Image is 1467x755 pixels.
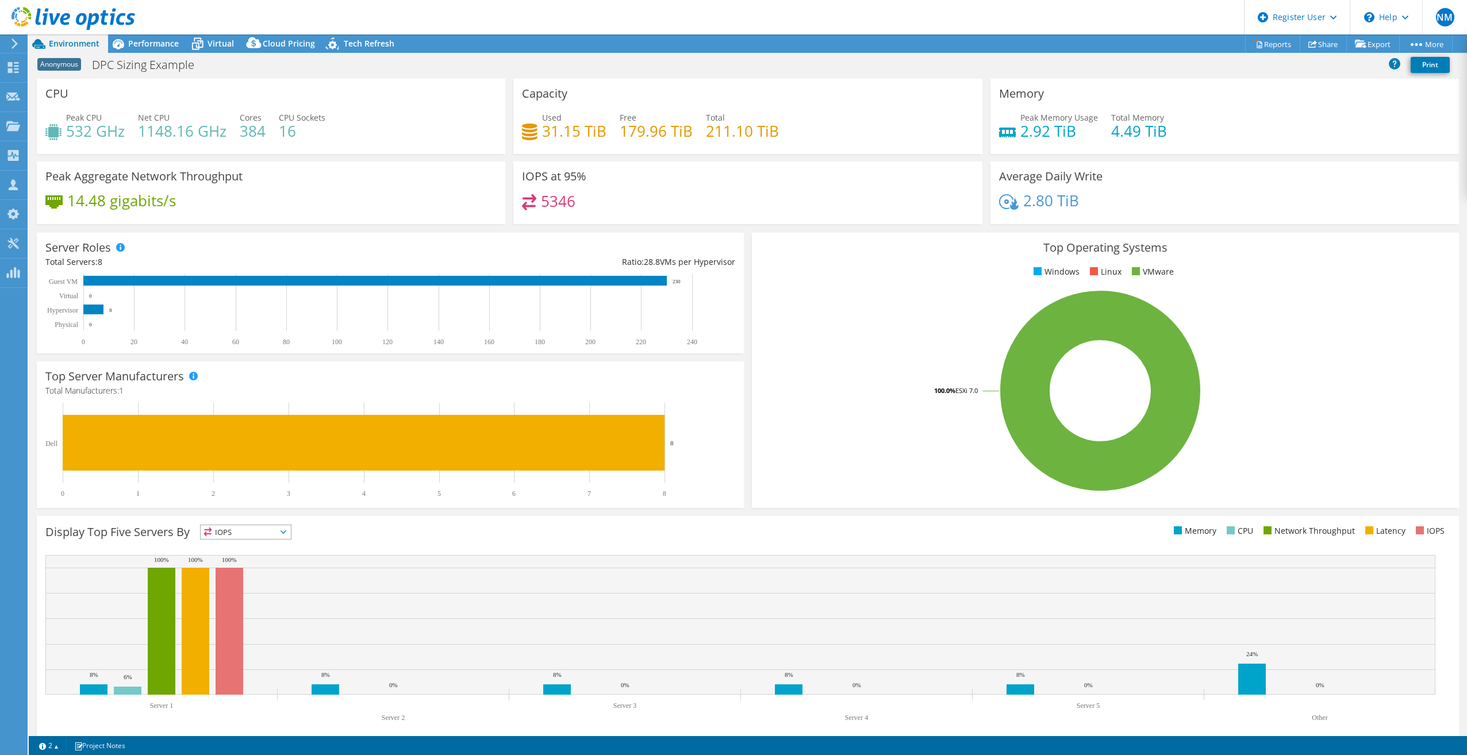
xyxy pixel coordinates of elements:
span: 1 [119,385,124,396]
span: Cores [240,112,262,123]
li: Network Throughput [1261,525,1355,537]
h3: Peak Aggregate Network Throughput [45,170,243,183]
text: 3 [287,490,290,498]
span: NM [1436,8,1454,26]
h3: Top Operating Systems [761,241,1450,254]
text: 0% [389,681,398,688]
span: Peak Memory Usage [1020,112,1098,123]
h4: 532 GHz [66,125,125,137]
li: Linux [1087,265,1122,278]
text: 100% [154,556,169,563]
h3: CPU [45,87,68,100]
span: Virtual [208,38,234,49]
text: 4 [362,490,366,498]
div: Total Servers: [45,256,390,268]
span: Performance [128,38,179,49]
span: 28.8 [644,256,660,267]
text: 8% [321,671,330,678]
text: 60 [232,338,239,346]
svg: \n [1364,12,1374,22]
text: 200 [585,338,596,346]
span: Free [620,112,636,123]
text: Dell [45,440,57,448]
li: CPU [1224,525,1253,537]
span: Used [542,112,562,123]
li: Windows [1031,265,1080,278]
text: 8 [663,490,666,498]
li: Latency [1362,525,1405,537]
text: 0 [82,338,85,346]
a: More [1399,35,1453,53]
text: 8% [1016,671,1025,678]
text: 0% [621,681,629,688]
span: 8 [98,256,102,267]
span: IOPS [201,525,291,539]
text: Other [1312,714,1327,722]
text: 80 [283,338,290,346]
span: Net CPU [138,112,170,123]
span: Peak CPU [66,112,102,123]
text: 140 [433,338,444,346]
text: 1 [136,490,140,498]
text: Virtual [59,292,79,300]
text: 6 [512,490,516,498]
text: 0% [1084,681,1093,688]
text: 8% [785,671,793,678]
text: Server 5 [1077,702,1100,710]
text: Server 4 [845,714,868,722]
h4: 5346 [541,195,575,207]
h4: 179.96 TiB [620,125,693,137]
span: Cloud Pricing [263,38,315,49]
text: 7 [587,490,591,498]
text: 20 [130,338,137,346]
text: 120 [382,338,393,346]
text: 6% [124,673,132,680]
a: Export [1346,35,1400,53]
text: Server 1 [150,702,173,710]
text: 220 [636,338,646,346]
h4: 14.48 gigabits/s [67,194,176,207]
tspan: 100.0% [934,386,955,395]
h4: 4.49 TiB [1111,125,1167,137]
text: 240 [687,338,697,346]
text: 8% [90,671,98,678]
h4: 384 [240,125,266,137]
h3: Capacity [522,87,567,100]
text: 180 [535,338,545,346]
text: 160 [484,338,494,346]
text: 0% [1316,681,1324,688]
text: Server 2 [382,714,405,722]
text: 8 [109,307,112,313]
h3: Average Daily Write [999,170,1103,183]
text: 8% [553,671,562,678]
tspan: ESXi 7.0 [955,386,978,395]
text: 8 [670,440,674,446]
span: Anonymous [37,58,81,71]
span: Tech Refresh [344,38,394,49]
a: Print [1411,57,1450,73]
span: Environment [49,38,99,49]
h4: 2.80 TiB [1023,194,1079,207]
h4: 31.15 TiB [542,125,606,137]
a: Project Notes [66,738,133,753]
text: 0 [61,490,64,498]
text: 100% [222,556,237,563]
text: 0% [852,681,861,688]
h4: Total Manufacturers: [45,384,735,397]
text: Guest VM [49,278,78,286]
h4: 16 [279,125,325,137]
text: 0 [89,293,92,299]
a: Reports [1245,35,1300,53]
a: 2 [31,738,67,753]
h4: 2.92 TiB [1020,125,1098,137]
span: Total [706,112,725,123]
text: 230 [673,279,681,284]
div: Ratio: VMs per Hypervisor [390,256,735,268]
span: CPU Sockets [279,112,325,123]
text: Hypervisor [47,306,78,314]
li: Memory [1171,525,1216,537]
h1: DPC Sizing Example [87,59,212,71]
text: 0 [89,322,92,328]
text: 2 [212,490,215,498]
li: VMware [1129,265,1174,278]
